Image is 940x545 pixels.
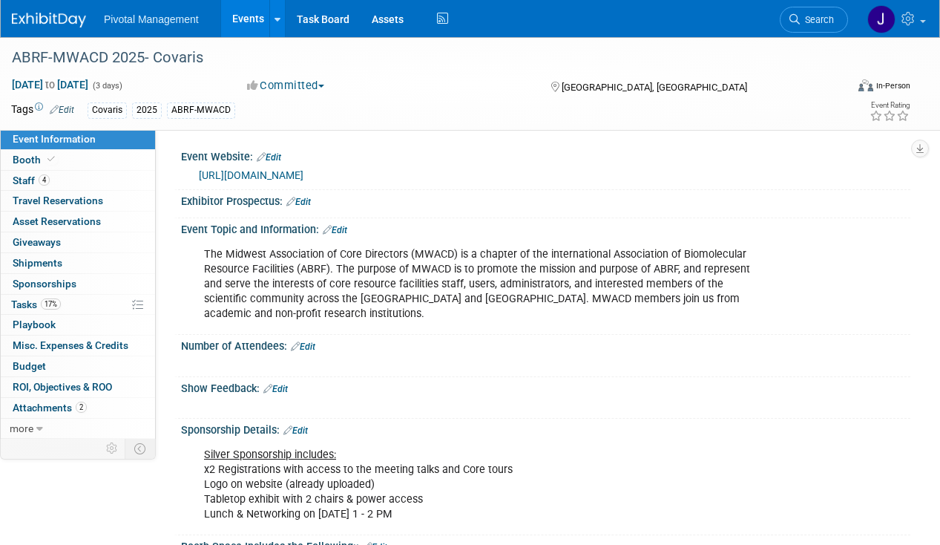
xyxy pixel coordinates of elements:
div: Exhibitor Prospectus: [181,190,910,209]
span: Sponsorships [13,278,76,290]
span: Search [800,14,834,25]
a: Playbook [1,315,155,335]
a: Edit [291,342,315,352]
span: Misc. Expenses & Credits [13,339,128,351]
a: Giveaways [1,232,155,252]
span: [GEOGRAPHIC_DATA], [GEOGRAPHIC_DATA] [562,82,747,93]
div: The Midwest Association of Core Directors (MWACD) is a chapter of the international Association o... [194,240,766,329]
span: Shipments [13,257,62,269]
a: Staff4 [1,171,155,191]
a: Tasks17% [1,295,155,315]
a: Edit [257,152,281,163]
span: 17% [41,298,61,310]
a: Sponsorships [1,274,155,294]
div: Number of Attendees: [181,335,910,354]
a: more [1,419,155,439]
span: Tasks [11,298,61,310]
a: [URL][DOMAIN_NAME] [199,169,303,181]
span: Event Information [13,133,96,145]
a: Edit [323,225,347,235]
div: ABRF-MWACD 2025- Covaris [7,45,834,71]
div: Event Format [779,77,910,99]
a: ROI, Objectives & ROO [1,377,155,397]
div: In-Person [875,80,910,91]
a: Event Information [1,129,155,149]
span: Asset Reservations [13,215,101,227]
a: Misc. Expenses & Credits [1,336,155,356]
td: Tags [11,102,74,119]
div: x2 Registrations with access to the meeting talks and Core tours Logo on website (already uploade... [194,440,766,529]
span: ROI, Objectives & ROO [13,381,112,393]
div: Covaris [88,102,127,118]
span: 2 [76,402,87,413]
span: Travel Reservations [13,195,103,206]
a: Budget [1,356,155,376]
a: Edit [263,384,288,394]
img: Jessica Gatton [867,5,895,33]
div: 2025 [132,102,162,118]
div: Sponsorship Details: [181,419,910,438]
i: Booth reservation complete [47,155,55,163]
span: Playbook [13,319,56,330]
td: Toggle Event Tabs [125,439,156,458]
span: (3 days) [91,81,122,91]
img: Format-Inperson.png [858,79,873,91]
span: to [43,79,57,91]
a: Edit [286,197,311,207]
span: Booth [13,154,58,166]
a: Shipments [1,253,155,273]
button: Committed [242,78,330,94]
div: Show Feedback: [181,377,910,396]
img: ExhibitDay [12,13,86,27]
td: Personalize Event Tab Strip [99,439,125,458]
span: [DATE] [DATE] [11,78,89,91]
div: Event Topic and Information: [181,218,910,238]
a: Travel Reservations [1,191,155,211]
span: Giveaways [13,236,61,248]
span: Attachments [13,402,87,414]
a: Attachments2 [1,398,155,418]
a: Edit [283,425,308,436]
a: Booth [1,150,155,170]
div: ABRF-MWACD [167,102,235,118]
a: Search [780,7,848,33]
div: Event Website: [181,146,910,165]
span: Staff [13,174,50,186]
span: Pivotal Management [104,13,199,25]
span: 4 [39,174,50,186]
div: Event Rating [870,102,910,109]
a: Edit [50,105,74,115]
u: Silver Sponsorship includes: [204,448,336,461]
span: Budget [13,360,46,372]
a: Asset Reservations [1,212,155,232]
span: more [10,422,33,434]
